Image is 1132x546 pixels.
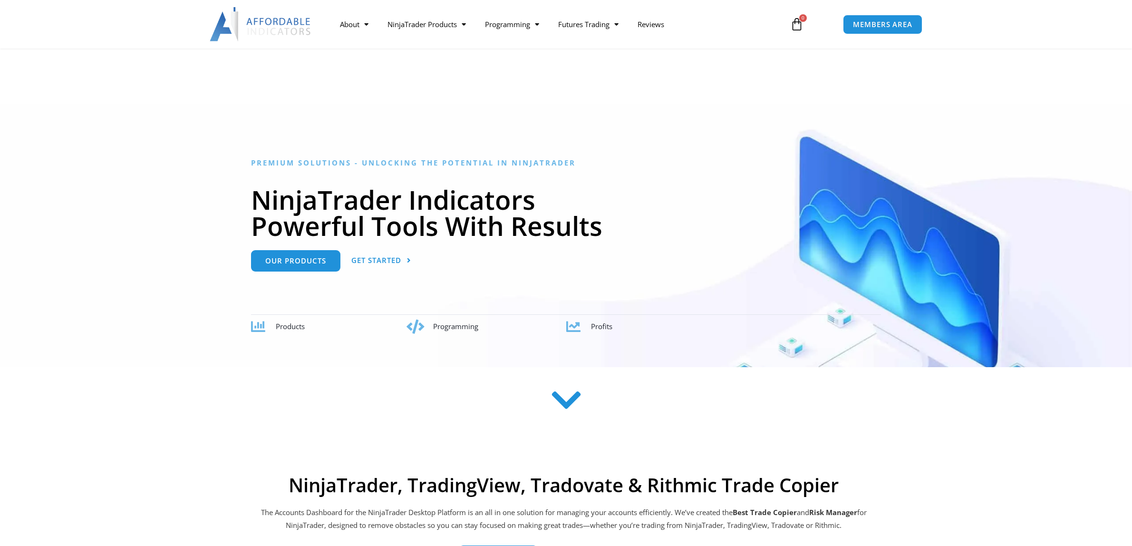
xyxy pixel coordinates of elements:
strong: Risk Manager [809,507,857,517]
h1: NinjaTrader Indicators Powerful Tools With Results [251,186,881,239]
a: Our Products [251,250,340,272]
span: Get Started [351,257,401,264]
a: MEMBERS AREA [843,15,922,34]
a: Reviews [628,13,674,35]
a: Get Started [351,250,411,272]
a: NinjaTrader Products [378,13,475,35]
b: Best Trade Copier [733,507,797,517]
h2: NinjaTrader, TradingView, Tradovate & Rithmic Trade Copier [260,474,868,497]
a: Futures Trading [549,13,628,35]
span: 0 [799,14,807,22]
span: Products [276,322,305,331]
img: LogoAI | Affordable Indicators – NinjaTrader [210,7,312,41]
a: Programming [475,13,549,35]
span: MEMBERS AREA [853,21,912,28]
span: Profits [591,322,612,331]
a: About [330,13,378,35]
h6: Premium Solutions - Unlocking the Potential in NinjaTrader [251,158,881,167]
span: Programming [433,322,478,331]
a: 0 [776,10,818,38]
span: Our Products [265,257,326,264]
nav: Menu [330,13,779,35]
p: The Accounts Dashboard for the NinjaTrader Desktop Platform is an all in one solution for managin... [260,506,868,533]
